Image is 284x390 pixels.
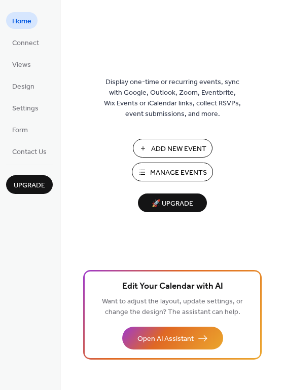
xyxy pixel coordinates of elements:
[138,193,207,212] button: 🚀 Upgrade
[12,147,47,158] span: Contact Us
[12,125,28,136] span: Form
[122,280,223,294] span: Edit Your Calendar with AI
[102,295,243,319] span: Want to adjust the layout, update settings, or change the design? The assistant can help.
[12,82,34,92] span: Design
[104,77,241,120] span: Display one-time or recurring events, sync with Google, Outlook, Zoom, Eventbrite, Wix Events or ...
[6,77,41,94] a: Design
[132,163,213,181] button: Manage Events
[6,12,38,29] a: Home
[6,34,45,51] a: Connect
[6,143,53,160] a: Contact Us
[12,103,39,114] span: Settings
[12,16,31,27] span: Home
[6,99,45,116] a: Settings
[151,144,206,154] span: Add New Event
[150,168,207,178] span: Manage Events
[144,197,201,211] span: 🚀 Upgrade
[6,56,37,72] a: Views
[12,60,31,70] span: Views
[12,38,39,49] span: Connect
[122,327,223,349] button: Open AI Assistant
[14,180,45,191] span: Upgrade
[133,139,212,158] button: Add New Event
[6,121,34,138] a: Form
[6,175,53,194] button: Upgrade
[137,334,194,344] span: Open AI Assistant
